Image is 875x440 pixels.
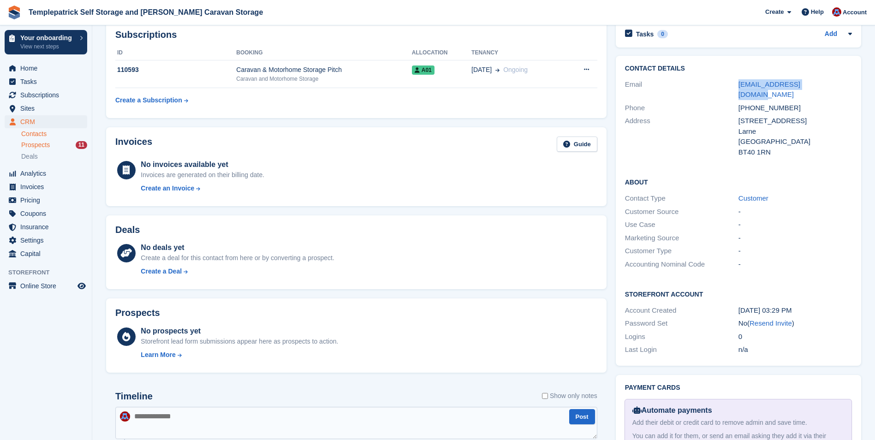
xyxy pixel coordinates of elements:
a: Create a Deal [141,267,334,276]
img: Leigh [832,7,841,17]
span: A01 [412,65,435,75]
div: Learn More [141,350,175,360]
div: Create a deal for this contact from here or by converting a prospect. [141,253,334,263]
a: menu [5,234,87,247]
div: 0 [738,332,852,342]
th: ID [115,46,236,60]
div: No invoices available yet [141,159,264,170]
div: 11 [76,141,87,149]
div: Caravan and Motorhome Storage [236,75,411,83]
div: Add their debit or credit card to remove admin and save time. [632,418,844,428]
div: n/a [738,345,852,355]
div: - [738,220,852,230]
span: Prospects [21,141,50,149]
a: Your onboarding View next steps [5,30,87,54]
div: Caravan & Motorhome Storage Pitch [236,65,411,75]
a: Create a Subscription [115,92,188,109]
a: Deals [21,152,87,161]
button: Post [569,409,595,424]
span: Settings [20,234,76,247]
th: Allocation [412,46,471,60]
span: [DATE] [471,65,492,75]
span: Pricing [20,194,76,207]
a: [EMAIL_ADDRESS][DOMAIN_NAME] [738,80,800,99]
h2: Contact Details [625,65,852,72]
span: Capital [20,247,76,260]
a: menu [5,279,87,292]
span: Help [811,7,824,17]
h2: Timeline [115,391,153,402]
div: Email [625,79,738,100]
div: Create an Invoice [141,184,194,193]
a: menu [5,247,87,260]
span: Invoices [20,180,76,193]
h2: Payment cards [625,384,852,392]
img: Leigh [120,411,130,422]
div: Customer Source [625,207,738,217]
h2: Tasks [636,30,654,38]
div: Contact Type [625,193,738,204]
div: [DATE] 03:29 PM [738,305,852,316]
div: [STREET_ADDRESS] [738,116,852,126]
img: stora-icon-8386f47178a22dfd0bd8f6a31ec36ba5ce8667c1dd55bd0f319d3a0aa187defe.svg [7,6,21,19]
div: Customer Type [625,246,738,256]
div: 110593 [115,65,236,75]
div: 0 [657,30,668,38]
div: Phone [625,103,738,113]
h2: Prospects [115,308,160,318]
div: Last Login [625,345,738,355]
a: menu [5,207,87,220]
div: Account Created [625,305,738,316]
div: - [738,246,852,256]
div: Invoices are generated on their billing date. [141,170,264,180]
a: Templepatrick Self Storage and [PERSON_NAME] Caravan Storage [25,5,267,20]
div: No prospects yet [141,326,338,337]
span: Ongoing [503,66,528,73]
a: menu [5,102,87,115]
div: Accounting Nominal Code [625,259,738,270]
a: menu [5,115,87,128]
th: Booking [236,46,411,60]
span: Sites [20,102,76,115]
span: Analytics [20,167,76,180]
span: Insurance [20,220,76,233]
a: menu [5,89,87,101]
span: Storefront [8,268,92,277]
a: menu [5,62,87,75]
span: ( ) [747,319,794,327]
div: Create a Subscription [115,95,182,105]
a: menu [5,220,87,233]
a: Create an Invoice [141,184,264,193]
a: Guide [557,137,597,152]
span: Coupons [20,207,76,220]
a: menu [5,194,87,207]
div: Automate payments [632,405,844,416]
div: Storefront lead form submissions appear here as prospects to action. [141,337,338,346]
a: Resend Invite [750,319,792,327]
a: Prospects 11 [21,140,87,150]
div: Larne [738,126,852,137]
input: Show only notes [542,391,548,401]
a: Preview store [76,280,87,291]
span: Subscriptions [20,89,76,101]
a: menu [5,167,87,180]
a: Contacts [21,130,87,138]
div: Marketing Source [625,233,738,244]
h2: Storefront Account [625,289,852,298]
h2: Invoices [115,137,152,152]
a: menu [5,180,87,193]
th: Tenancy [471,46,565,60]
div: - [738,233,852,244]
div: Create a Deal [141,267,182,276]
span: CRM [20,115,76,128]
div: Password Set [625,318,738,329]
div: - [738,259,852,270]
div: Logins [625,332,738,342]
span: Account [843,8,867,17]
p: View next steps [20,42,75,51]
div: [GEOGRAPHIC_DATA] [738,137,852,147]
a: menu [5,75,87,88]
a: Customer [738,194,768,202]
span: Create [765,7,784,17]
a: Learn More [141,350,338,360]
